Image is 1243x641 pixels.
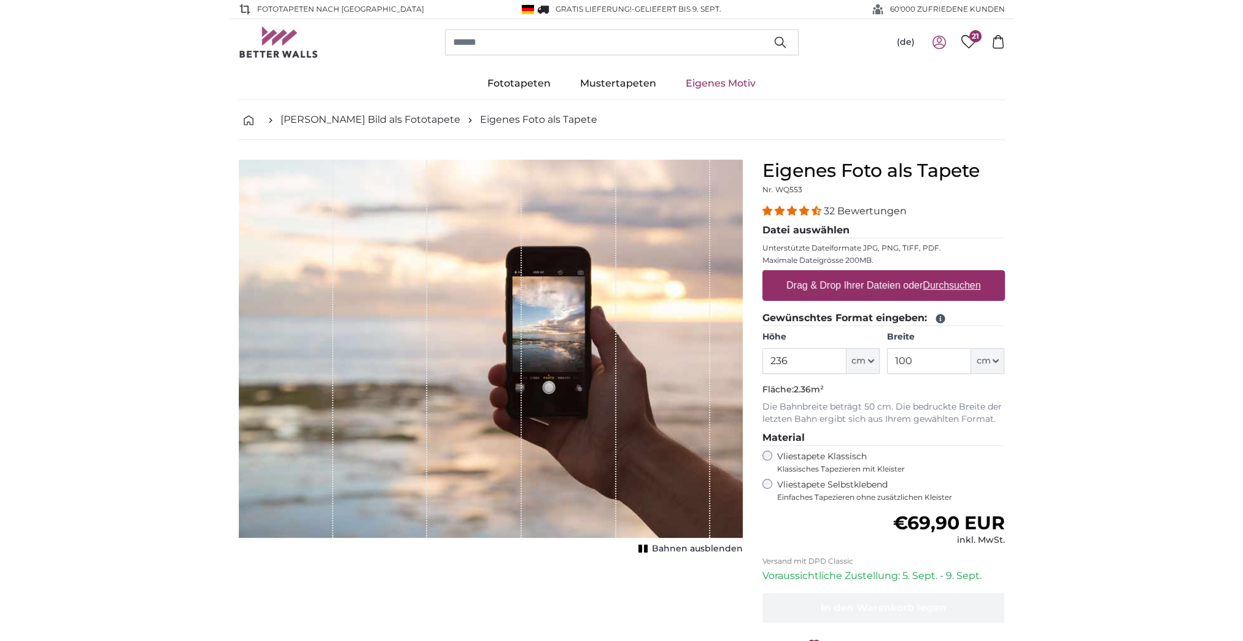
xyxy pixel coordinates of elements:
span: 4.31 stars [762,205,824,217]
nav: breadcrumbs [239,100,1005,140]
a: [PERSON_NAME] Bild als Fototapete [281,112,460,127]
button: cm [846,348,880,374]
a: Eigenes Foto als Tapete [480,112,597,127]
span: Bahnen ausblenden [652,543,743,555]
span: GRATIS Lieferung! [556,4,632,14]
legend: Gewünschtes Format eingeben: [762,311,1005,326]
span: 2.36m² [794,384,824,395]
button: (de) [887,31,924,53]
span: 32 Bewertungen [824,205,907,217]
label: Vliestapete Klassisch [777,451,994,474]
label: Drag & Drop Ihrer Dateien oder [781,273,986,298]
span: 60'000 ZUFRIEDENE KUNDEN [890,4,1005,15]
span: cm [976,355,990,367]
div: inkl. MwSt. [893,534,1004,546]
span: 21 [969,30,982,42]
div: 1 of 1 [239,160,743,557]
p: Versand mit DPD Classic [762,556,1005,566]
a: Fototapeten [473,68,565,99]
span: In den Warenkorb legen [821,602,946,613]
p: Die Bahnbreite beträgt 50 cm. Die bedruckte Breite der letzten Bahn ergibt sich aus Ihrem gewählt... [762,401,1005,425]
legend: Datei auswählen [762,223,1005,238]
img: Betterwalls [239,26,319,58]
label: Höhe [762,331,880,343]
p: Maximale Dateigrösse 200MB. [762,255,1005,265]
u: Durchsuchen [923,280,980,290]
span: - [632,4,721,14]
button: Bahnen ausblenden [635,540,743,557]
span: Nr. WQ553 [762,185,802,194]
p: Unterstützte Dateiformate JPG, PNG, TIFF, PDF. [762,243,1005,253]
p: Voraussichtliche Zustellung: 5. Sept. - 9. Sept. [762,569,1005,583]
span: €69,90 EUR [893,511,1004,534]
span: Fototapeten nach [GEOGRAPHIC_DATA] [257,4,424,15]
label: Vliestapete Selbstklebend [777,479,1005,502]
span: cm [851,355,865,367]
img: Deutschland [522,5,534,14]
span: Klassisches Tapezieren mit Kleister [777,464,994,474]
a: Eigenes Motiv [671,68,770,99]
button: cm [971,348,1004,374]
button: In den Warenkorb legen [762,593,1005,623]
span: Geliefert bis 9. Sept. [635,4,721,14]
h1: Eigenes Foto als Tapete [762,160,1005,182]
legend: Material [762,430,1005,446]
a: Mustertapeten [565,68,671,99]
p: Fläche: [762,384,1005,396]
span: Einfaches Tapezieren ohne zusätzlichen Kleister [777,492,1005,502]
label: Breite [887,331,1004,343]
